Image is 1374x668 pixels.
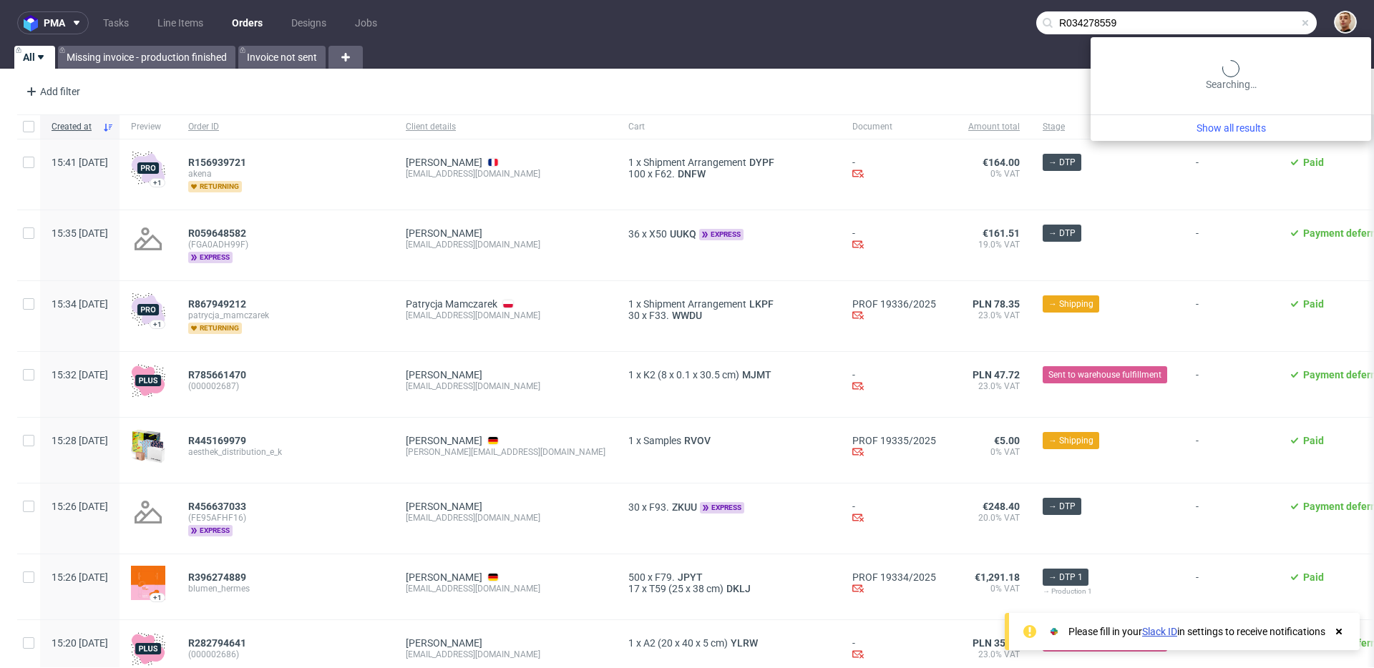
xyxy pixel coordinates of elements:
a: PROF 19334/2025 [852,571,936,583]
span: Shipment Arrangement [643,298,746,310]
span: Samples [643,435,681,446]
span: (000002687) [188,380,383,392]
a: MJMT [739,369,774,380]
a: [PERSON_NAME] [406,435,482,446]
span: 0% VAT [959,583,1020,594]
span: WWDU [669,310,705,321]
span: Paid [1303,435,1324,446]
div: x [628,571,829,583]
span: T59 (25 x 38 cm) [649,583,723,594]
span: 30 [628,501,640,513]
span: 1 [628,369,634,380]
span: 20.0% VAT [959,512,1020,524]
a: JPYT [675,571,706,583]
div: [EMAIL_ADDRESS][DOMAIN_NAME] [406,239,605,250]
span: F93. [649,501,669,513]
span: Cart [628,121,829,133]
a: All [14,46,55,69]
div: +1 [153,594,162,601]
span: akena [188,168,383,180]
span: 1 [628,637,634,649]
a: Invoice not sent [238,46,326,69]
span: 1 [628,157,634,168]
span: Paid [1303,571,1324,583]
a: Designs [283,11,335,34]
a: Line Items [149,11,212,34]
button: pma [17,11,89,34]
span: Paid [1303,157,1324,168]
span: - [1196,227,1266,263]
span: aesthek_distribution_e_k [188,446,383,458]
img: version_two_editor_design.png [131,566,165,600]
span: express [699,229,744,240]
a: DKLJ [723,583,754,594]
a: Tasks [94,11,137,34]
a: [PERSON_NAME] [406,571,482,583]
a: [PERSON_NAME] [406,637,482,649]
div: x [628,157,829,168]
div: - [852,369,936,394]
span: → DTP [1048,156,1076,169]
a: Orders [223,11,271,34]
a: Patrycja Mamczarek [406,298,497,310]
span: 17 [628,583,640,594]
span: PLN 35.06 [973,637,1020,649]
span: express [188,525,233,536]
img: no_design.png [131,222,165,256]
span: A2 (20 x 40 x 5 cm) [643,637,728,649]
span: → DTP [1048,227,1076,240]
a: Show all results [1096,121,1365,135]
span: R059648582 [188,227,246,239]
span: express [188,252,233,263]
span: R785661470 [188,369,246,380]
span: K2 (8 x 0.1 x 30.5 cm) [643,369,739,380]
div: - [852,157,936,182]
span: patrycja_mamczarek [188,310,383,321]
span: Order ID [188,121,383,133]
div: x [628,435,829,446]
span: 15:41 [DATE] [52,157,108,168]
a: DYPF [746,157,777,168]
a: LKPF [746,298,776,310]
span: 1 [628,435,634,446]
span: R156939721 [188,157,246,168]
span: R282794641 [188,637,246,649]
span: 15:28 [DATE] [52,435,108,446]
a: R785661470 [188,369,249,380]
a: [PERSON_NAME] [406,227,482,239]
span: returning [188,323,242,334]
span: RVOV [681,435,713,446]
a: DNFW [675,168,708,180]
span: R445169979 [188,435,246,446]
span: Shipment Arrangement [643,157,746,168]
a: [PERSON_NAME] [406,157,482,168]
span: Sent to warehouse fulfillment [1048,368,1161,381]
span: F33. [649,310,669,321]
img: no_design.png [131,495,165,529]
img: Bartłomiej Leśniczuk [1335,12,1355,32]
div: Please fill in your in settings to receive notifications [1068,624,1325,639]
img: plus-icon.676465ae8f3a83198b3f.png [131,363,165,398]
div: x [628,583,829,594]
a: R059648582 [188,227,249,239]
div: [EMAIL_ADDRESS][DOMAIN_NAME] [406,649,605,660]
span: → Shipping [1048,434,1093,447]
img: sample-icon.16e107be6ad460a3e330.png [131,429,165,463]
span: pma [44,18,65,28]
span: 0% VAT [959,168,1020,180]
span: R867949212 [188,298,246,310]
img: Slack [1047,624,1061,639]
span: 15:34 [DATE] [52,298,108,310]
span: X50 [649,228,667,240]
span: UUKQ [667,228,699,240]
span: F79. [655,571,675,583]
span: 23.0% VAT [959,310,1020,321]
span: €164.00 [983,157,1020,168]
div: x [628,298,829,310]
img: logo [24,15,44,31]
span: Stage [1043,121,1173,133]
